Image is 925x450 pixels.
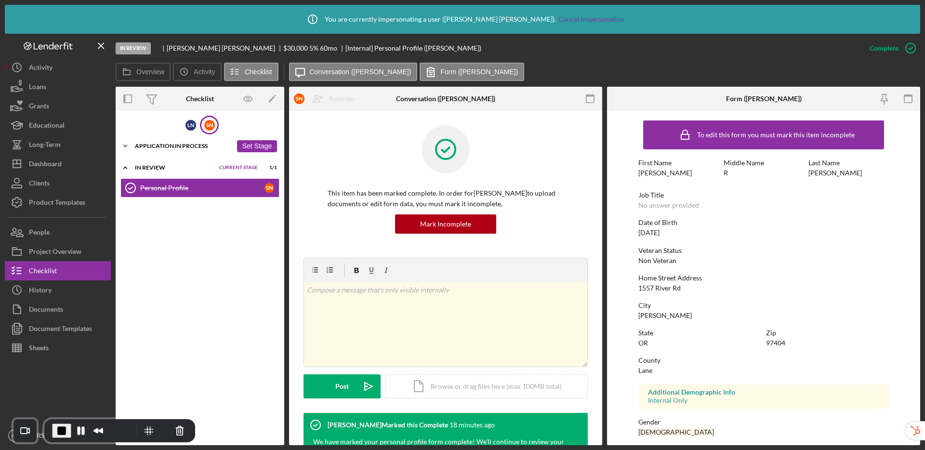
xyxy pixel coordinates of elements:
[167,44,283,52] div: [PERSON_NAME] [PERSON_NAME]
[808,169,862,177] div: [PERSON_NAME]
[194,68,215,76] label: Activity
[638,367,652,374] div: Lane
[766,329,889,337] div: Zip
[5,300,111,319] button: Documents
[237,140,277,152] button: Set Stage
[219,165,258,171] span: Current Stage
[12,433,18,438] text: FC
[638,159,719,167] div: First Name
[638,357,889,364] div: County
[638,191,889,199] div: Job Title
[5,116,111,135] button: Educational
[185,120,196,131] div: L N
[638,329,761,337] div: State
[5,338,111,357] button: Sheets
[29,280,52,302] div: History
[766,339,785,347] div: 97404
[638,229,660,237] div: [DATE]
[116,42,151,54] div: In Review
[29,223,50,244] div: People
[29,300,63,321] div: Documents
[29,338,49,360] div: Sheets
[245,68,272,76] label: Checklist
[29,261,57,283] div: Checklist
[638,219,889,226] div: Date of Birth
[301,7,624,31] div: You are currently impersonating a user ( [PERSON_NAME] [PERSON_NAME] ).
[5,77,111,96] button: Loans
[638,257,676,265] div: Non Veteran
[29,116,65,137] div: Educational
[638,169,692,177] div: [PERSON_NAME]
[5,261,111,280] button: Checklist
[638,428,714,436] div: [DEMOGRAPHIC_DATA]
[697,131,855,139] div: To edit this form you must mark this item incomplete
[320,44,337,52] div: 60 mo
[309,44,318,52] div: 5 %
[29,319,92,341] div: Document Templates
[5,426,111,445] button: FC[PERSON_NAME]
[5,135,111,154] button: Long-Term
[224,63,278,81] button: Checklist
[638,201,699,209] div: No answer provided
[29,242,81,264] div: Project Overview
[140,184,264,192] div: Personal Profile
[5,96,111,116] button: Grants
[5,193,111,212] button: Product Templates
[5,223,111,242] a: People
[860,39,920,58] button: Complete
[289,63,418,81] button: Conversation ([PERSON_NAME])
[260,165,277,171] div: 1 / 1
[335,374,349,398] div: Post
[638,418,889,426] div: Gender
[186,95,214,103] div: Checklist
[5,319,111,338] button: Document Templates
[808,159,889,167] div: Last Name
[638,274,889,282] div: Home Street Address
[120,178,279,198] a: Personal ProfileSN
[724,159,804,167] div: Middle Name
[420,63,524,81] button: Form ([PERSON_NAME])
[638,284,681,292] div: 1557 River Rd
[5,173,111,193] button: Clients
[558,15,624,23] a: Cancel Impersonation
[638,312,692,319] div: [PERSON_NAME]
[294,93,304,104] div: S N
[648,397,879,404] div: Internal Only
[396,95,495,103] div: Conversation ([PERSON_NAME])
[135,143,232,149] div: Application In Process
[5,280,111,300] button: History
[638,339,648,347] div: OR
[420,214,471,234] div: Mark Incomplete
[204,120,215,131] div: S N
[173,63,221,81] button: Activity
[328,188,564,210] p: This item has been marked complete. In order for [PERSON_NAME] to upload documents or edit form d...
[136,68,164,76] label: Overview
[328,421,448,429] div: [PERSON_NAME] Marked this Complete
[29,193,85,214] div: Product Templates
[870,39,899,58] div: Complete
[29,77,46,99] div: Loans
[724,169,728,177] div: R
[29,58,53,79] div: Activity
[29,96,49,118] div: Grants
[395,214,496,234] button: Mark Incomplete
[5,154,111,173] a: Dashboard
[449,421,495,429] time: 2025-10-10 16:58
[726,95,802,103] div: Form ([PERSON_NAME])
[5,242,111,261] button: Project Overview
[135,165,214,171] div: In Review
[329,89,355,108] div: Reassign
[345,44,481,52] div: [Internal] Personal Profile ([PERSON_NAME])
[116,63,171,81] button: Overview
